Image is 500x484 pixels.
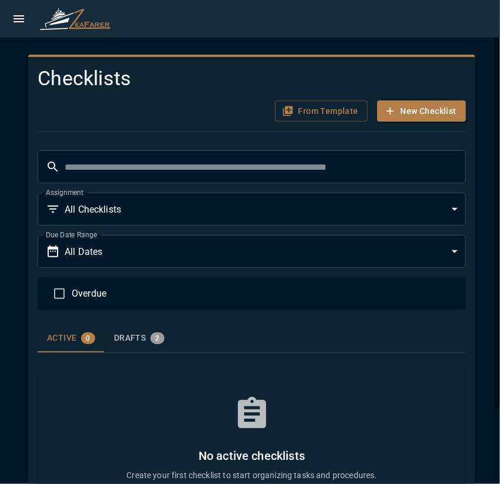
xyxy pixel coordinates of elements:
div: Drafts [114,332,165,344]
div: All Dates [65,235,466,268]
div: Active [47,332,95,344]
h6: No active checklists [66,446,438,465]
p: Create your first checklist to start organizing tasks and procedures. [66,469,438,481]
span: 0 [81,334,95,343]
div: checklist tabs [38,324,466,352]
h4: Checklists [38,66,466,91]
label: Assignment [46,187,83,197]
button: New Checklist [377,100,466,122]
div: All Checklists [65,193,466,226]
button: open drawer [7,7,31,31]
button: From Template [275,100,368,122]
label: Due Date Range [46,230,97,240]
span: 2 [150,334,164,343]
img: ZeaFarer Logo [40,5,110,33]
span: Overdue [72,287,106,301]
